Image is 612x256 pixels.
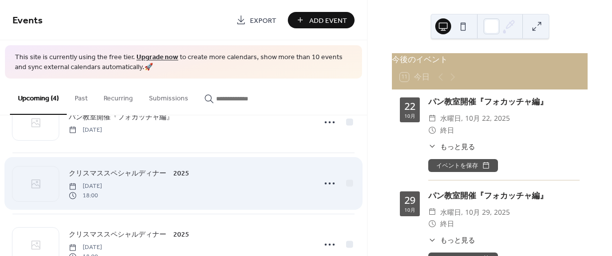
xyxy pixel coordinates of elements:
button: Submissions [141,79,196,114]
button: ​もっと見る [428,235,475,245]
div: ​ [428,218,436,230]
span: 水曜日, 10月 29, 2025 [440,206,510,218]
span: Events [12,11,43,30]
a: Export [229,12,284,28]
a: クリスマススペシャルディナー 2025 [69,229,189,240]
span: This site is currently using the free tier. to create more calendars, show more than 10 events an... [15,53,352,72]
div: 10月 [404,113,415,118]
div: 29 [404,195,415,205]
span: パン教室開催『フォカッチャ編』 [69,112,173,122]
span: Export [250,15,276,26]
div: 10月 [404,207,415,212]
div: ​ [428,235,436,245]
button: Recurring [96,79,141,114]
span: 終日 [440,218,454,230]
button: Upcoming (4) [10,79,67,115]
div: ​ [428,124,436,136]
div: ​ [428,206,436,218]
button: イベントを保存 [428,159,498,172]
span: 18:00 [69,191,102,200]
span: クリスマススペシャルディナー 2025 [69,169,189,179]
span: もっと見る [440,141,475,152]
a: Upgrade now [136,51,178,64]
button: Add Event [288,12,355,28]
div: ​ [428,112,436,124]
span: もっと見る [440,235,475,245]
span: クリスマススペシャルディナー 2025 [69,230,189,240]
div: ​ [428,141,436,152]
div: パン教室開催『フォカッチャ編』 [428,95,580,107]
div: 今後のイベント [392,53,588,65]
a: パン教室開催『フォカッチャ編』 [69,111,173,123]
button: ​もっと見る [428,141,475,152]
button: Past [67,79,96,114]
span: Add Event [309,15,347,26]
span: [DATE] [69,182,102,191]
span: [DATE] [69,243,102,252]
span: 水曜日, 10月 22, 2025 [440,112,510,124]
div: パン教室開催『フォカッチャ編』 [428,189,580,201]
div: 22 [404,101,415,111]
span: 終日 [440,124,454,136]
a: クリスマススペシャルディナー 2025 [69,168,189,179]
span: [DATE] [69,125,102,134]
